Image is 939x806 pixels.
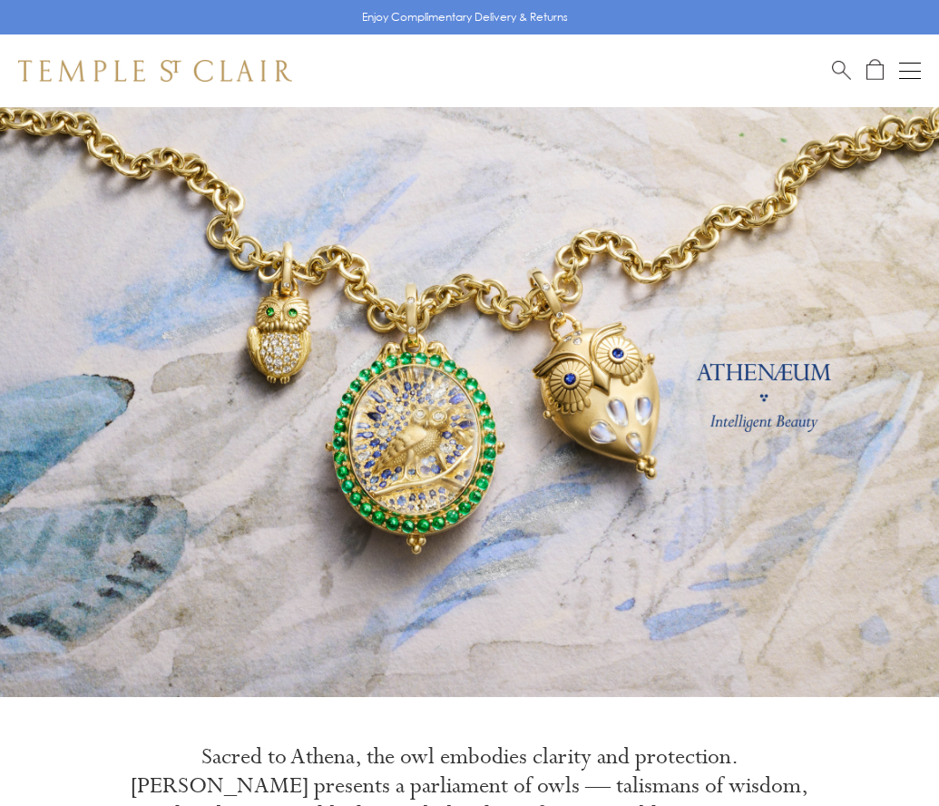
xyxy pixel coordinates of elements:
img: Temple St. Clair [18,60,292,82]
a: Search [832,59,851,82]
a: Open Shopping Bag [866,59,884,82]
button: Open navigation [899,60,921,82]
p: Enjoy Complimentary Delivery & Returns [362,8,568,26]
